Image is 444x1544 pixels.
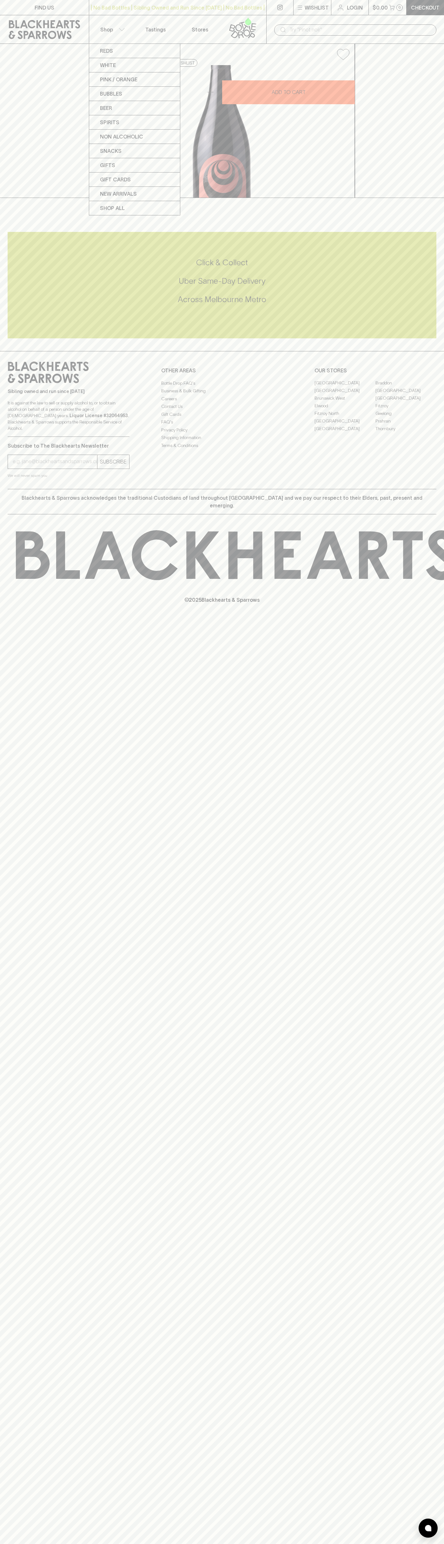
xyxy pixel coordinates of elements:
p: Non Alcoholic [100,133,143,140]
p: Beer [100,104,112,112]
a: Pink / Orange [89,72,180,87]
p: Pink / Orange [100,76,137,83]
a: Non Alcoholic [89,130,180,144]
a: Gift Cards [89,173,180,187]
a: SHOP ALL [89,201,180,215]
a: Reds [89,44,180,58]
p: White [100,61,116,69]
a: Spirits [89,115,180,130]
p: Reds [100,47,113,55]
a: Bubbles [89,87,180,101]
p: New Arrivals [100,190,137,198]
a: Gifts [89,158,180,173]
p: Gifts [100,161,115,169]
a: Snacks [89,144,180,158]
a: New Arrivals [89,187,180,201]
p: Snacks [100,147,122,155]
p: Gift Cards [100,176,131,183]
a: White [89,58,180,72]
p: Bubbles [100,90,122,98]
img: bubble-icon [425,1525,431,1531]
p: Spirits [100,119,119,126]
a: Beer [89,101,180,115]
p: SHOP ALL [100,204,125,212]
